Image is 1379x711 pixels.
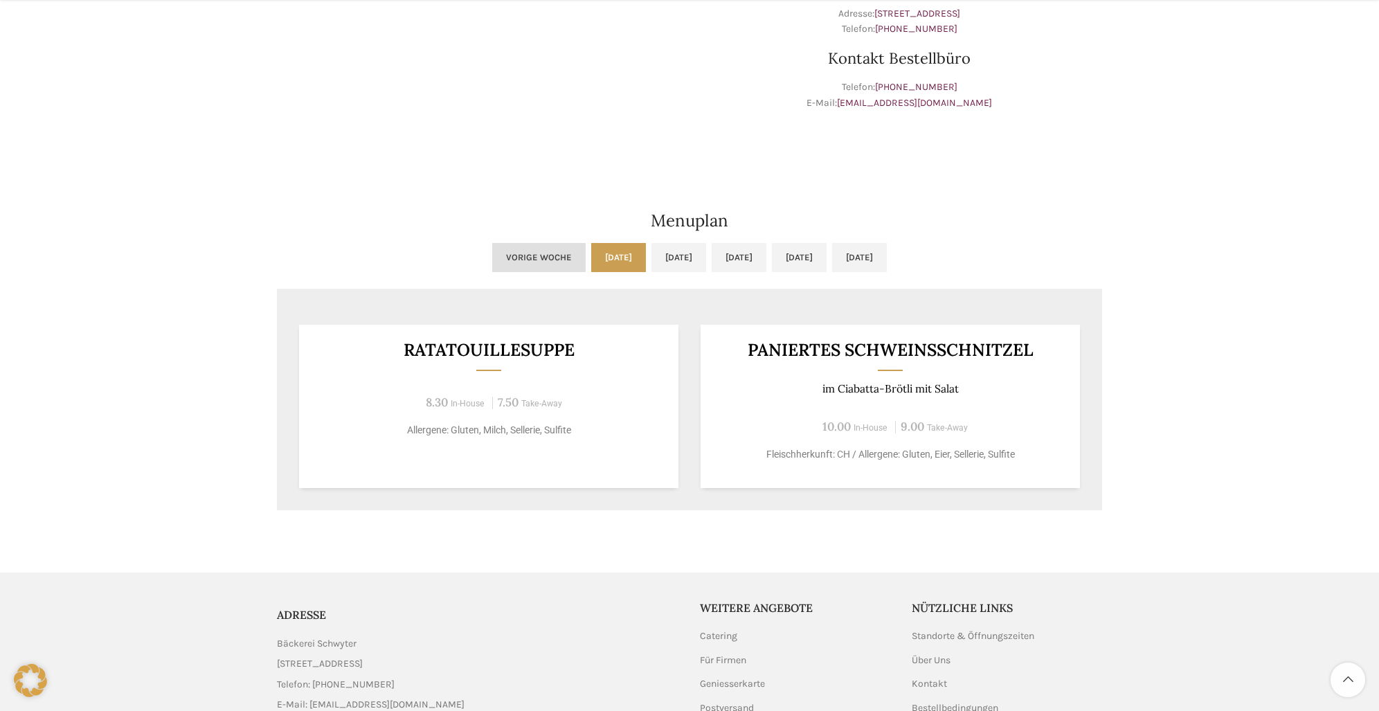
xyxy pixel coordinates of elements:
h3: Kontakt Bestellbüro [696,51,1102,66]
a: [PHONE_NUMBER] [875,81,957,93]
span: 10.00 [822,419,851,434]
span: 9.00 [901,419,924,434]
a: [PHONE_NUMBER] [875,23,957,35]
span: In-House [854,423,887,433]
h3: Ratatouillesuppe [316,341,662,359]
a: [STREET_ADDRESS] [874,8,960,19]
a: [DATE] [772,243,827,272]
span: Take-Away [927,423,968,433]
a: [DATE] [832,243,887,272]
a: Standorte & Öffnungszeiten [912,629,1036,643]
a: Kontakt [912,677,948,691]
a: [DATE] [712,243,766,272]
span: 8.30 [426,395,448,410]
p: im Ciabatta-Brötli mit Salat [718,382,1063,395]
h3: Paniertes Schweinsschnitzel [718,341,1063,359]
span: Bäckerei Schwyter [277,636,357,651]
a: List item link [277,677,679,692]
a: Catering [700,629,739,643]
a: Vorige Woche [492,243,586,272]
a: [DATE] [591,243,646,272]
p: Allergene: Gluten, Milch, Sellerie, Sulfite [316,423,662,438]
p: Telefon: E-Mail: [696,80,1102,111]
a: Über Uns [912,654,952,667]
span: [STREET_ADDRESS] [277,656,363,672]
h5: Nützliche Links [912,600,1103,615]
h5: Weitere Angebote [700,600,891,615]
span: 7.50 [498,395,519,410]
a: Scroll to top button [1331,663,1365,697]
span: Take-Away [521,399,562,408]
a: [EMAIL_ADDRESS][DOMAIN_NAME] [837,97,992,109]
h2: Menuplan [277,213,1102,229]
span: In-House [451,399,485,408]
p: Adresse: Telefon: [696,6,1102,37]
p: Fleischherkunft: CH / Allergene: Gluten, Eier, Sellerie, Sulfite [718,447,1063,462]
a: [DATE] [651,243,706,272]
span: ADRESSE [277,608,326,622]
a: Geniesserkarte [700,677,766,691]
a: Für Firmen [700,654,748,667]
